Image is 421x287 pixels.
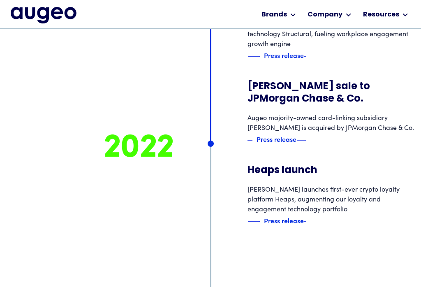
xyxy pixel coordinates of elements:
[304,217,316,227] img: Blue text arrow
[248,52,306,61] a: Blue decorative linePress releaseBlue text arrow
[248,51,260,61] img: Blue decorative line
[296,135,309,145] img: Blue text arrow
[363,10,399,20] div: Resources
[261,10,287,20] div: Brands
[264,215,304,225] div: Press release
[248,218,306,226] a: Blue decorative linePress releaseBlue text arrow
[257,134,296,144] div: Press release
[248,112,414,132] div: Augeo majority-owned card-linking subsidiary [PERSON_NAME] is acquired by JPMorgan Chase & Co.
[11,7,76,23] a: home
[308,10,342,20] div: Company
[248,164,414,177] h3: Heaps launch
[264,50,304,60] div: Press release
[248,136,306,145] a: Blue decorative linePress releaseBlue text arrow
[248,184,414,213] div: [PERSON_NAME] launches first-ever crypto loyalty platform Heaps, augmenting our loyalty and engag...
[7,130,173,167] div: 2022
[240,135,252,145] img: Blue decorative line
[304,51,316,61] img: Blue text arrow
[248,81,414,105] h3: [PERSON_NAME] sale to JPMorgan Chase & Co.
[248,217,260,227] img: Blue decorative line
[248,19,414,48] div: Augeo acquires community and connectivity platform technology Structural, fueling workplace engag...
[11,7,76,23] img: Augeo's full logo in midnight blue.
